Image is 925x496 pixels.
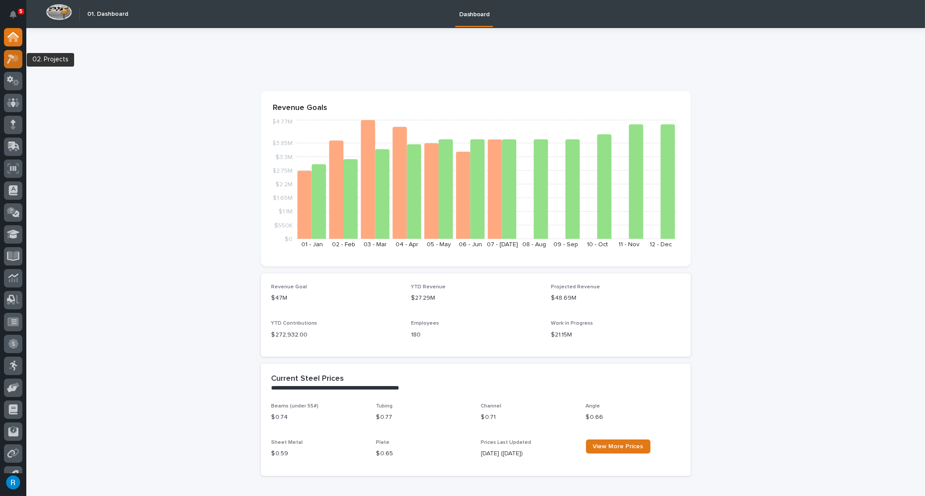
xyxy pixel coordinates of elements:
[46,4,72,20] img: Workspace Logo
[274,223,293,229] tspan: $550K
[481,440,532,445] span: Prices Last Updated
[275,154,293,160] tspan: $3.3M
[376,449,471,458] p: $ 0.65
[593,443,643,450] span: View More Prices
[411,330,540,340] p: 180
[271,440,303,445] span: Sheet Metal
[273,103,679,113] p: Revenue Goals
[273,195,293,202] tspan: $1.65M
[271,321,318,326] span: YTD Contributions
[364,241,387,248] text: 03 - Mar
[551,330,680,340] p: $21.15M
[650,241,672,248] text: 12 - Dec
[618,241,639,248] text: 11 - Nov
[486,241,518,248] text: 07 - [DATE]
[272,141,293,147] tspan: $3.85M
[271,449,366,458] p: $ 0.59
[271,284,307,290] span: Revenue Goal
[481,449,575,458] p: [DATE] ([DATE])
[396,241,418,248] text: 04 - Apr
[551,321,593,326] span: Work in Progress
[376,413,471,422] p: $ 0.77
[11,11,22,25] div: Notifications5
[481,413,575,422] p: $ 0.71
[301,241,322,248] text: 01 - Jan
[332,241,355,248] text: 02 - Feb
[376,404,393,409] span: Tubing
[551,284,600,290] span: Projected Revenue
[271,294,401,303] p: $47M
[427,241,451,248] text: 05 - May
[376,440,390,445] span: Plate
[586,413,680,422] p: $ 0.66
[271,404,319,409] span: Beams (under 55#)
[481,404,502,409] span: Channel
[586,404,600,409] span: Angle
[459,241,482,248] text: 06 - Jun
[271,330,401,340] p: $ 272,932.00
[411,294,540,303] p: $27.29M
[411,284,446,290] span: YTD Revenue
[4,473,22,492] button: users-avatar
[272,168,293,174] tspan: $2.75M
[275,181,293,188] tspan: $2.2M
[411,321,439,326] span: Employees
[285,236,293,242] tspan: $0
[586,439,650,453] a: View More Prices
[272,119,293,125] tspan: $4.77M
[551,294,680,303] p: $48.69M
[271,374,344,384] h2: Current Steel Prices
[19,8,22,14] p: 5
[4,5,22,24] button: Notifications
[271,413,366,422] p: $ 0.74
[87,11,128,18] h2: 01. Dashboard
[553,241,578,248] text: 09 - Sep
[587,241,608,248] text: 10 - Oct
[522,241,546,248] text: 08 - Aug
[279,209,293,215] tspan: $1.1M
